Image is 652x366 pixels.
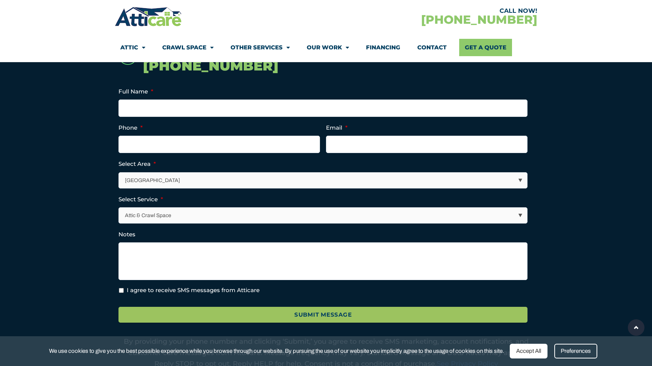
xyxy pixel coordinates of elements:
label: Notes [118,231,135,238]
label: Email [326,124,348,132]
div: Preferences [554,344,597,358]
a: Contact [417,39,447,56]
label: I agree to receive SMS messages from Atticare [127,286,260,295]
nav: Menu [120,39,532,56]
a: Get A Quote [459,39,512,56]
a: Attic [120,39,145,56]
a: Other Services [231,39,290,56]
a: Crawl Space [162,39,214,56]
label: Select Service [118,196,163,203]
label: Phone [118,124,143,132]
a: Financing [366,39,400,56]
a: Our Work [307,39,349,56]
div: Accept All [510,344,547,358]
span: We use cookies to give you the best possible experience while you browse through our website. By ... [49,346,504,356]
div: CALL NOW! [326,8,537,14]
input: Submit Message [118,307,527,323]
label: Select Area [118,160,156,168]
label: Full Name [118,88,153,95]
